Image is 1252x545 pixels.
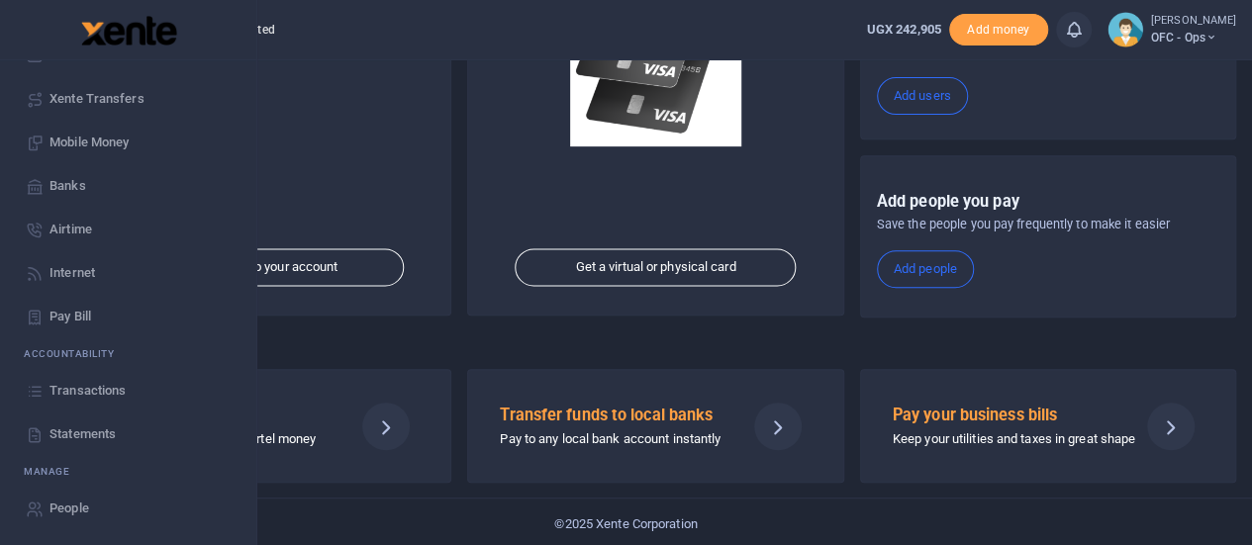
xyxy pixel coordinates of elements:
[75,331,1236,353] h4: Make a transaction
[877,77,968,115] a: Add users
[16,164,241,208] a: Banks
[16,121,241,164] a: Mobile Money
[16,487,241,530] a: People
[49,133,129,152] span: Mobile Money
[123,249,404,287] a: Add funds to your account
[49,263,95,283] span: Internet
[49,499,89,518] span: People
[75,369,451,482] a: Send Mobile Money MTN mobile money and Airtel money
[500,406,729,425] h5: Transfer funds to local banks
[49,424,116,444] span: Statements
[79,22,177,37] a: logo-small logo-large logo-large
[16,295,241,338] a: Pay Bill
[16,251,241,295] a: Internet
[16,369,241,412] a: Transactions
[16,412,241,456] a: Statements
[949,21,1048,36] a: Add money
[467,369,843,482] a: Transfer funds to local banks Pay to any local bank account instantly
[49,176,86,196] span: Banks
[49,381,126,401] span: Transactions
[893,429,1122,450] p: Keep your utilities and taxes in great shape
[39,346,114,361] span: countability
[877,215,1219,234] p: Save the people you pay frequently to make it easier
[500,429,729,450] p: Pay to any local bank account instantly
[893,406,1122,425] h5: Pay your business bills
[49,307,91,326] span: Pay Bill
[49,220,92,239] span: Airtime
[877,192,1219,212] h5: Add people you pay
[1108,12,1143,47] img: profile-user
[949,14,1048,46] span: Add money
[16,456,241,487] li: M
[860,369,1236,482] a: Pay your business bills Keep your utilities and taxes in great shape
[877,250,974,288] a: Add people
[16,338,241,369] li: Ac
[867,22,941,37] span: UGX 242,905
[859,20,949,40] li: Wallet ballance
[1108,12,1236,47] a: profile-user [PERSON_NAME] OFC - Ops
[516,249,797,287] a: Get a virtual or physical card
[49,89,144,109] span: Xente Transfers
[867,20,941,40] a: UGX 242,905
[1151,29,1236,46] span: OFC - Ops
[34,464,70,479] span: anage
[16,208,241,251] a: Airtime
[81,16,177,45] img: logo-large
[949,14,1048,46] li: Toup your wallet
[1151,13,1236,30] small: [PERSON_NAME]
[16,77,241,121] a: Xente Transfers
